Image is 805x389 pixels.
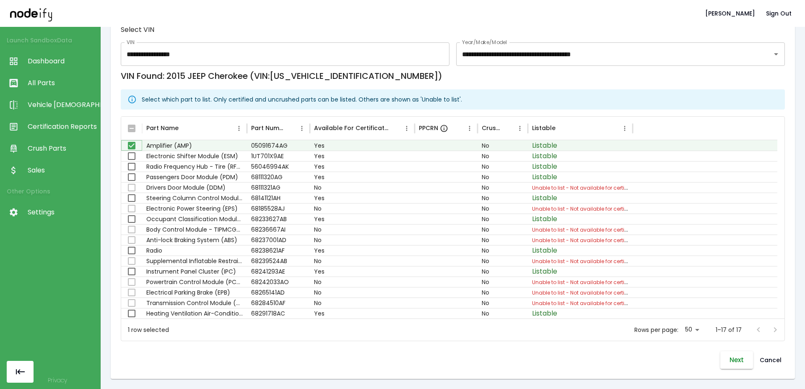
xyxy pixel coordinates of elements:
[478,287,528,298] div: No
[763,6,795,21] button: Sign Out
[756,351,785,369] button: Cancel
[247,245,310,256] div: 68238621AF
[570,299,644,307] span: Not available for certification
[310,266,415,277] div: Yes
[532,308,628,319] p: Listable
[619,123,631,134] button: Listable column menu
[478,224,528,235] div: No
[247,277,310,287] div: 68242033AO
[142,287,247,298] div: Electrical Parking Brake (EPB)
[28,144,96,154] span: Crush Parts
[532,214,628,224] p: Listable
[310,203,415,214] div: No
[247,235,310,245] div: 68237001AD
[570,278,644,286] span: Not available for certification
[401,123,413,134] button: Available For Certification column menu
[310,277,415,287] div: No
[179,123,191,134] button: Sort
[478,308,528,319] div: No
[142,256,247,266] div: Supplemental Inflatable Restraint System (SRS)/Occupant Restraint Controller(ORC)
[142,203,247,214] div: Electronic Power Steering (EPS)
[296,123,308,134] button: Part Number column menu
[121,69,785,83] h6: VIN Found: 2015 JEEP Cherokee (VIN: [US_VEHICLE_IDENTIFICATION_NUMBER] )
[247,298,310,308] div: 68284510AF
[142,151,247,161] div: Electronic Shifter Module (ESM)
[310,140,415,151] div: Yes
[314,124,388,133] div: Available For Certification
[142,308,247,319] div: Heating Ventilation Air-Conditioning And Cooling (HVAC)/Air Conditioner (AC)
[310,256,415,266] div: No
[247,203,310,214] div: 68185528AJ
[247,266,310,277] div: 68241293AE
[556,123,568,134] button: Sort
[28,100,96,110] span: Vehicle [DEMOGRAPHIC_DATA]
[532,162,628,172] p: Listable
[570,183,644,192] span: Not available for certification
[478,140,528,151] div: No
[570,288,644,297] span: Not available for certification
[720,351,753,369] button: Next
[310,182,415,193] div: No
[142,193,247,203] div: Steering Column Control Module (SCCM)
[247,172,310,182] div: 68111320AG
[532,183,644,192] span: Unable to list -
[532,193,628,203] p: Listable
[28,165,96,175] span: Sales
[28,207,96,217] span: Settings
[247,182,310,193] div: 68111321AG
[142,224,247,235] div: Body Control Module - TIPMCGW/FCMCGW (BCM)
[478,266,528,277] div: No
[532,245,628,256] p: Listable
[532,299,644,307] span: Unable to list -
[502,123,514,134] button: Sort
[128,326,169,334] div: 1 row selected
[310,172,415,182] div: Yes
[532,151,628,161] p: Listable
[142,140,247,151] div: Amplifier (AMP)
[310,287,415,298] div: No
[310,214,415,224] div: Yes
[142,277,247,287] div: Powertrain Control Module (PCM)
[251,124,283,133] div: Part Number
[478,298,528,308] div: No
[142,235,247,245] div: Anti-lock Braking System (ABS)
[247,151,310,161] div: 1UT701X9AE
[28,56,96,66] span: Dashboard
[310,161,415,172] div: Yes
[462,39,507,46] label: Year/Make/Model
[464,123,475,134] button: PPCRN column menu
[478,193,528,203] div: No
[284,123,296,134] button: Sort
[247,214,310,224] div: 68233627AB
[532,266,628,277] p: Listable
[514,123,526,134] button: Crushed column menu
[247,256,310,266] div: 68239524AB
[419,124,438,133] h6: PPCRN
[478,256,528,266] div: No
[478,151,528,161] div: No
[532,172,628,182] p: Listable
[682,324,702,336] div: 50
[482,124,501,133] div: Crushed
[142,266,247,277] div: Instrument Panel Cluster (IPC)
[770,48,782,60] button: Open
[28,122,96,132] span: Certification Reports
[570,236,644,244] span: Not available for certification
[532,204,644,213] span: Unable to list -
[478,277,528,287] div: No
[532,225,644,234] span: Unable to list -
[127,39,135,46] label: VIN
[532,288,644,297] span: Unable to list -
[310,193,415,203] div: Yes
[10,5,52,21] img: nodeify
[570,204,644,213] span: Not available for certification
[449,123,461,134] button: Sort
[142,95,462,104] p: Select which part to list. Only certified and uncrushed parts can be listed. Others are shown as ...
[716,326,742,334] p: 1–17 of 17
[532,141,628,151] p: Listable
[142,182,247,193] div: Drivers Door Module (DDM)
[142,245,247,256] div: Radio
[310,151,415,161] div: Yes
[532,236,644,244] span: Unable to list -
[142,161,247,172] div: Radio Frequency Hub - Tire (RFH/TPMS)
